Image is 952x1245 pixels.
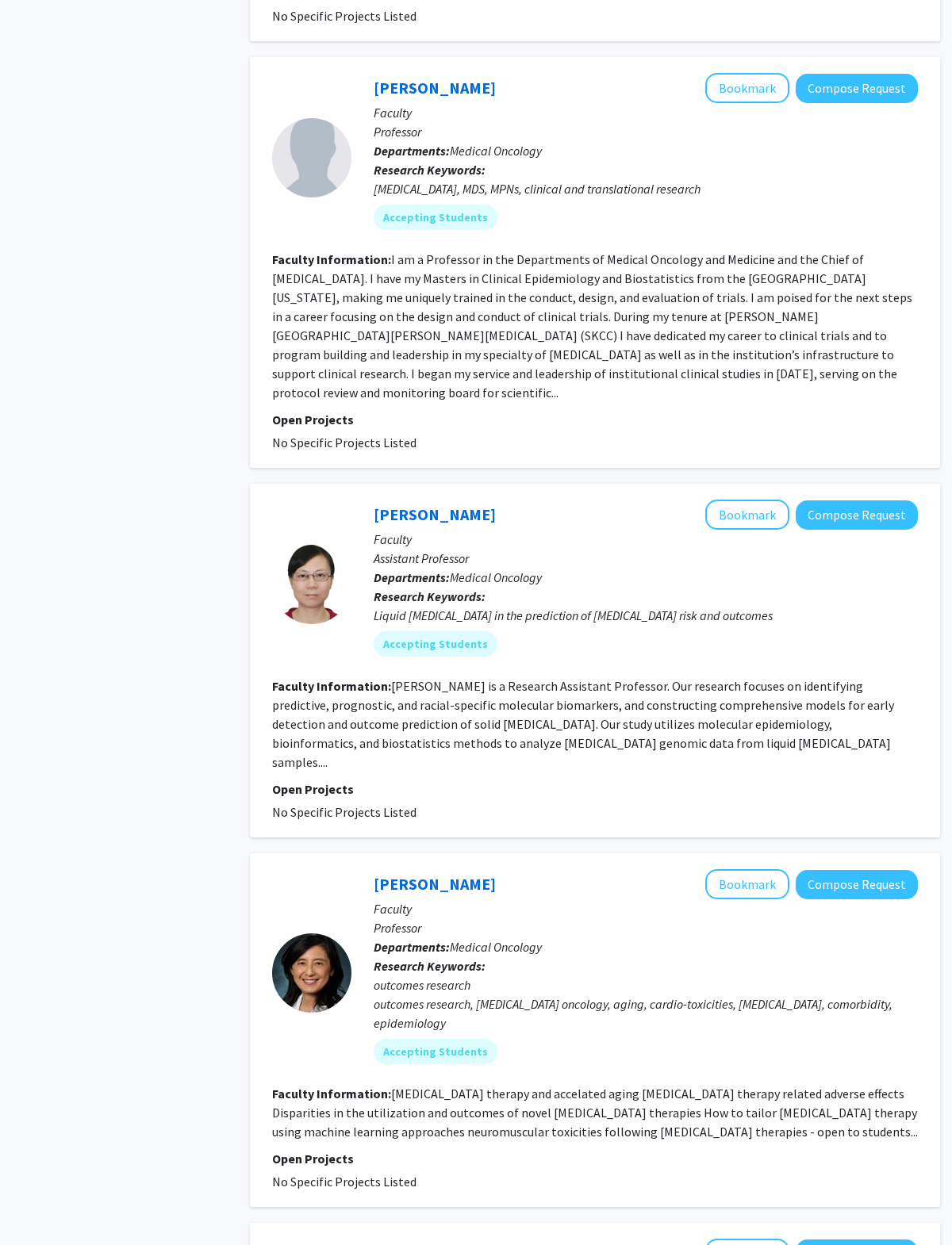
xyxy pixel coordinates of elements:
a: [PERSON_NAME] [374,78,496,98]
button: Compose Request to Chun Wang [796,500,918,530]
span: No Specific Projects Listed [272,1174,416,1189]
b: Research Keywords: [374,162,486,178]
p: Open Projects [272,780,918,799]
span: No Specific Projects Listed [272,8,416,24]
a: [PERSON_NAME] [374,874,496,894]
a: [PERSON_NAME] [374,504,496,524]
fg-read-more: I am a Professor in the Departments of Medical Oncology and Medicine and the Chief of [MEDICAL_DA... [272,251,912,400]
span: No Specific Projects Listed [272,804,416,820]
div: [MEDICAL_DATA], MDS, MPNs, clinical and translational research [374,179,918,198]
mat-chip: Accepting Students [374,1039,497,1064]
button: Compose Request to Grace Lu-Yao [796,870,918,899]
span: Medical Oncology [450,143,542,159]
b: Faculty Information: [272,678,391,694]
span: Medical Oncology [450,569,542,585]
p: Faculty [374,530,918,549]
b: Faculty Information: [272,251,391,267]
mat-chip: Accepting Students [374,205,497,230]
p: Assistant Professor [374,549,918,568]
span: No Specific Projects Listed [272,435,416,450]
p: Faculty [374,103,918,122]
b: Departments: [374,569,450,585]
iframe: Chat [12,1174,67,1233]
p: Professor [374,122,918,141]
button: Add Chun Wang to Bookmarks [705,500,789,530]
b: Departments: [374,939,450,955]
button: Add Grace Lu-Yao to Bookmarks [705,869,789,899]
b: Research Keywords: [374,588,486,604]
p: Professor [374,918,918,937]
b: Departments: [374,143,450,159]
fg-read-more: [PERSON_NAME] is a Research Assistant Professor. Our research focuses on identifying predictive, ... [272,678,894,770]
button: Compose Request to Margaret Kasner [796,74,918,103]
b: Faculty Information: [272,1086,391,1101]
p: Open Projects [272,410,918,429]
b: Research Keywords: [374,958,486,974]
button: Add Margaret Kasner to Bookmarks [705,73,789,103]
mat-chip: Accepting Students [374,631,497,657]
div: Liquid [MEDICAL_DATA] in the prediction of [MEDICAL_DATA] risk and outcomes [374,606,918,625]
fg-read-more: [MEDICAL_DATA] therapy and accelated aging [MEDICAL_DATA] therapy related adverse effects Dispari... [272,1086,918,1140]
span: Medical Oncology [450,939,542,955]
p: Open Projects [272,1149,918,1168]
div: outcomes research outcomes research, [MEDICAL_DATA] oncology, aging, cardio-toxicities, [MEDICAL_... [374,975,918,1052]
p: Faculty [374,899,918,918]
